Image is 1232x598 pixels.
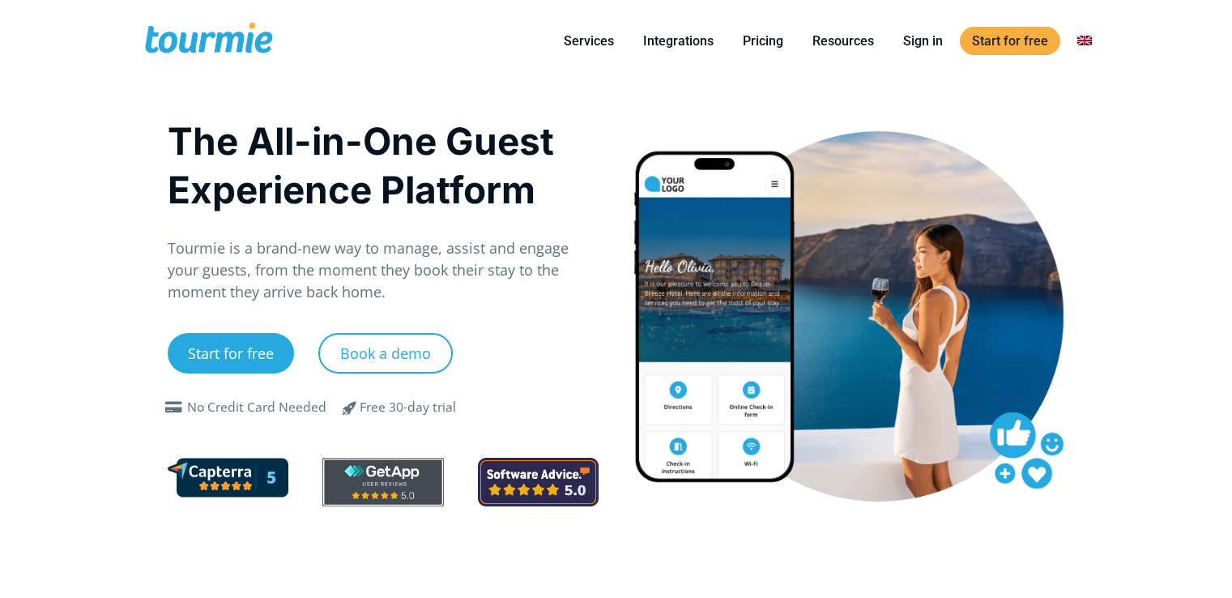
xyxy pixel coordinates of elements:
a: Sign in [891,31,955,51]
span:  [330,398,369,417]
h1: The All-in-One Guest Experience Platform [168,117,599,214]
span:  [161,401,187,414]
p: Tourmie is a brand-new way to manage, assist and engage your guests, from the moment they book th... [168,237,599,303]
a: Pricing [731,31,795,51]
a: Start for free [960,27,1060,55]
a: Start for free [168,333,294,374]
a: Switch to [1065,31,1104,51]
div: No Credit Card Needed [187,398,326,417]
a: Book a demo [318,333,453,374]
div: Free 30-day trial [360,398,456,417]
a: Resources [800,31,886,51]
a: Services [552,31,626,51]
a: Integrations [631,31,726,51]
